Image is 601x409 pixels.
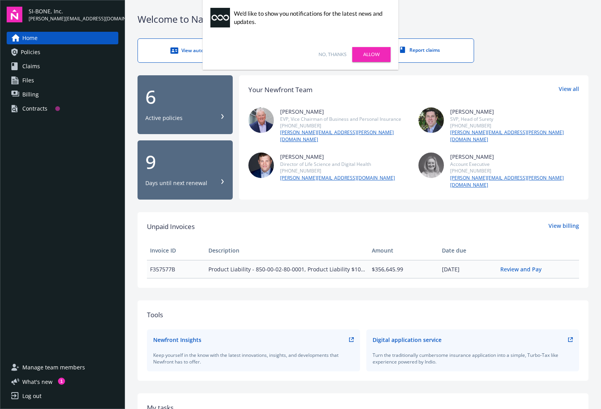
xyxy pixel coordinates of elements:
th: Amount [369,241,439,260]
span: Policies [21,46,40,58]
span: SI-BONE, Inc. [29,7,118,15]
a: Billing [7,88,118,101]
td: F357577B [147,260,205,278]
div: Turn the traditionally cumbersome insurance application into a simple, Turbo-Tax like experience ... [373,352,573,365]
a: Report claims [366,38,474,63]
div: [PERSON_NAME] [280,107,409,116]
td: $356,645.99 [369,260,439,278]
a: Policies [7,46,118,58]
button: 9Days until next renewal [138,140,233,200]
div: Days until next renewal [145,179,207,187]
a: Contracts [7,102,118,115]
img: photo [418,107,444,133]
a: [PERSON_NAME][EMAIL_ADDRESS][PERSON_NAME][DOMAIN_NAME] [280,129,409,143]
div: Welcome to Navigator [138,13,588,26]
a: Allow [352,47,391,62]
a: View billing [549,222,579,232]
span: Manage team members [22,361,85,374]
img: photo [418,153,444,178]
img: photo [248,107,274,133]
div: View auto IDs [154,47,230,55]
div: [PHONE_NUMBER] [450,167,579,174]
div: Keep yourself in the know with the latest innovations, insights, and developments that Newfront h... [153,352,354,365]
div: Report claims [382,47,458,53]
a: [PERSON_NAME][EMAIL_ADDRESS][PERSON_NAME][DOMAIN_NAME] [450,129,579,143]
div: Account Executive [450,161,579,167]
div: SVP, Head of Surety [450,116,579,122]
button: SI-BONE, Inc.[PERSON_NAME][EMAIL_ADDRESS][DOMAIN_NAME] [29,7,118,22]
span: Claims [22,60,40,73]
th: Invoice ID [147,241,205,260]
div: Digital application service [373,336,442,344]
div: EVP, Vice Chairman of Business and Personal Insurance [280,116,409,122]
img: navigator-logo.svg [7,7,22,22]
a: [PERSON_NAME][EMAIL_ADDRESS][PERSON_NAME][DOMAIN_NAME] [450,175,579,189]
div: 1 [58,378,65,385]
span: [PERSON_NAME][EMAIL_ADDRESS][DOMAIN_NAME] [29,15,118,22]
th: Description [205,241,369,260]
a: Files [7,74,118,87]
div: Contracts [22,102,47,115]
div: [PHONE_NUMBER] [280,167,395,174]
div: [PERSON_NAME] [450,153,579,161]
span: What ' s new [22,378,52,386]
div: Your Newfront Team [248,85,313,95]
span: Files [22,74,34,87]
div: [PERSON_NAME] [280,153,395,161]
a: Claims [7,60,118,73]
a: No, thanks [319,51,346,58]
div: We'd like to show you notifications for the latest news and updates. [234,9,387,26]
div: [PHONE_NUMBER] [280,122,409,129]
div: Tools [147,310,579,320]
a: Review and Pay [500,265,548,273]
div: Director of Life Science and Digital Health [280,161,395,167]
div: [PHONE_NUMBER] [450,122,579,129]
th: Date due [439,241,497,260]
div: [PERSON_NAME] [450,107,579,116]
button: 6Active policies [138,75,233,135]
a: [PERSON_NAME][EMAIL_ADDRESS][DOMAIN_NAME] [280,175,395,182]
a: Home [7,32,118,44]
div: 6 [145,87,225,106]
a: Manage team members [7,361,118,374]
span: Home [22,32,38,44]
a: View auto IDs [138,38,246,63]
span: Billing [22,88,39,101]
span: Product Liability - 850-00-02-80-0001, Product Liability $10M excess of $10M - LXZ-7453347-00, Co... [208,265,366,273]
div: Newfront Insights [153,336,201,344]
img: photo [248,153,274,178]
button: What's new1 [7,378,65,386]
td: [DATE] [439,260,497,278]
span: Unpaid Invoices [147,222,195,232]
div: Log out [22,390,42,402]
div: 9 [145,153,225,171]
div: Active policies [145,114,183,122]
a: View all [559,85,579,95]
